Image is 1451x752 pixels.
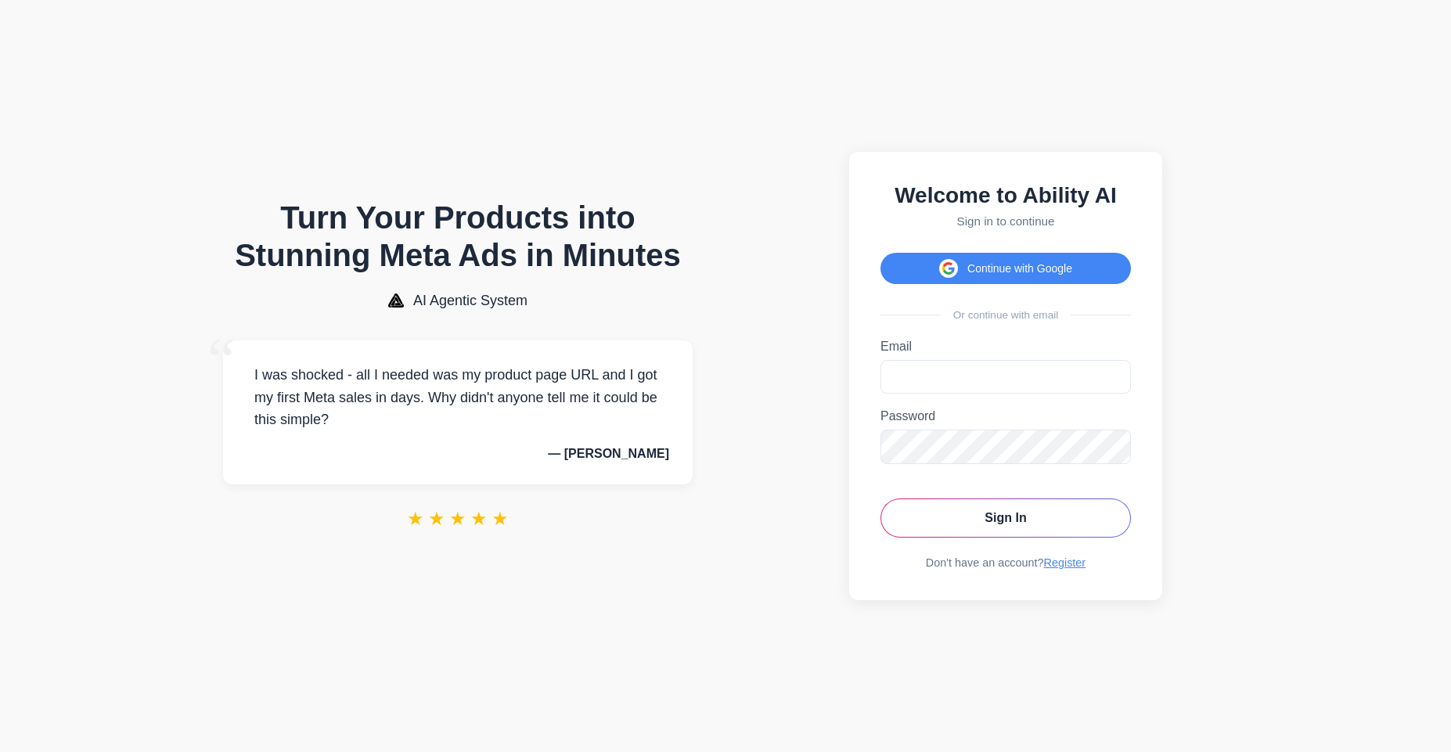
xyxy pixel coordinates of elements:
[491,508,509,530] span: ★
[407,508,424,530] span: ★
[880,409,1131,423] label: Password
[880,214,1131,228] p: Sign in to continue
[880,309,1131,321] div: Or continue with email
[470,508,488,530] span: ★
[388,293,404,308] img: AI Agentic System Logo
[880,340,1131,354] label: Email
[1044,556,1086,569] a: Register
[247,364,669,431] p: I was shocked - all I needed was my product page URL and I got my first Meta sales in days. Why d...
[428,508,445,530] span: ★
[413,293,527,309] span: AI Agentic System
[223,199,693,274] h1: Turn Your Products into Stunning Meta Ads in Minutes
[880,183,1131,208] h2: Welcome to Ability AI
[880,556,1131,569] div: Don't have an account?
[880,253,1131,284] button: Continue with Google
[449,508,466,530] span: ★
[207,325,236,396] span: “
[247,447,669,461] p: — [PERSON_NAME]
[880,498,1131,538] button: Sign In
